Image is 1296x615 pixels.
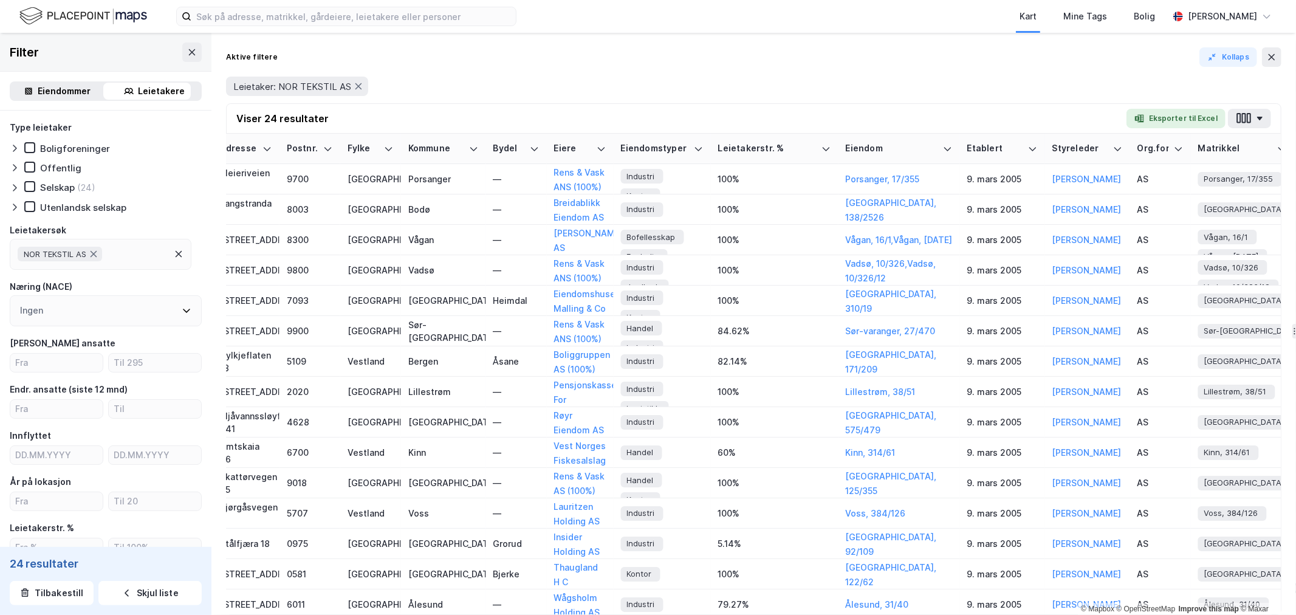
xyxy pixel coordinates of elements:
div: — [493,385,540,398]
div: Vestland [348,446,394,459]
span: Industri [627,170,655,183]
div: 9. mars 2005 [967,568,1038,580]
span: Kontor [627,493,652,506]
div: 4628 [287,416,333,428]
div: 9. mars 2005 [967,173,1038,185]
div: Viser 24 resultater [236,111,329,126]
input: Til 100% [109,538,201,557]
div: 9. mars 2005 [967,416,1038,428]
div: Kart [1020,9,1037,24]
div: Mine Tags [1063,9,1107,24]
div: Type leietaker [10,120,72,135]
span: Logistikk [627,402,660,415]
button: Tilbakestill [10,581,94,605]
div: 5.14% [718,537,831,550]
img: logo.f888ab2527a4732fd821a326f86c7f29.svg [19,5,147,27]
div: AS [1137,537,1184,550]
div: [PERSON_NAME] [1188,9,1257,24]
span: Vågan, 16/1 [1204,231,1249,244]
div: 84.62% [718,325,831,337]
span: Kontor [627,311,652,324]
div: 9900 [287,325,333,337]
div: 100% [718,294,831,307]
div: AS [1137,264,1184,277]
div: [GEOGRAPHIC_DATA] [348,598,394,611]
div: 9. mars 2005 [967,203,1038,216]
div: Leietakerstr. % [718,143,817,154]
div: 6011 [287,598,333,611]
div: 79.27% [718,598,831,611]
div: Skattørvegen 75 [220,470,272,496]
div: Eiere [554,143,592,154]
div: 100% [718,264,831,277]
div: 100% [718,416,831,428]
div: AS [1137,294,1184,307]
div: — [493,203,540,216]
span: Handel [627,446,654,459]
div: Leietakere [139,84,185,98]
span: Handel [627,474,654,487]
input: Fra [10,400,103,418]
div: 9800 [287,264,333,277]
div: Bydel [493,143,525,154]
div: AS [1137,233,1184,246]
div: Bolig [1134,9,1155,24]
input: Til 295 [109,354,201,372]
div: 9. mars 2005 [967,233,1038,246]
div: [GEOGRAPHIC_DATA] [348,173,394,185]
div: 9. mars 2005 [967,264,1038,277]
div: Selskap [40,182,75,193]
div: 100% [718,476,831,489]
input: Til 20 [109,492,201,510]
div: Endr. ansatte (siste 12 mnd) [10,382,128,397]
div: [STREET_ADDRESS] [220,325,272,337]
div: 2020 [287,385,333,398]
span: Bofellesskap [627,231,676,244]
div: 5707 [287,507,333,520]
div: Postnr. [287,143,318,154]
div: — [493,476,540,489]
a: Improve this map [1179,605,1239,613]
div: [STREET_ADDRESS] [220,294,272,307]
iframe: Chat Widget [1235,557,1296,615]
div: Meieriveien 7 [220,167,272,192]
div: 7093 [287,294,333,307]
div: 5109 [287,355,333,368]
span: Ålesund, 31/40 [1204,598,1261,611]
span: Vågan, [DATE] [1204,250,1259,263]
div: Org.form [1137,143,1169,154]
span: Industri [627,598,655,611]
div: 6700 [287,446,333,459]
span: Enebolig [627,250,659,263]
div: [GEOGRAPHIC_DATA] [408,416,479,428]
span: Industri [627,292,655,304]
div: [GEOGRAPHIC_DATA] [348,568,394,580]
div: Vestland [348,507,394,520]
span: NOR TEKSTIL AS [24,249,86,259]
div: Bjerke [493,568,540,580]
span: Industri [627,261,655,274]
button: Kollaps [1199,47,1257,67]
div: Voss [408,507,479,520]
div: 100% [718,385,831,398]
input: DD.MM.YYYY [109,446,201,464]
div: AS [1137,173,1184,185]
div: — [493,446,540,459]
input: Fra [10,492,103,510]
span: Leietaker: NOR TEKSTIL AS [233,81,351,92]
div: AS [1137,476,1184,489]
div: Sør-[GEOGRAPHIC_DATA] [408,318,479,344]
div: Hylkjeflaten 18 [220,349,272,374]
div: Adresse [220,143,258,154]
div: — [493,598,540,611]
div: AS [1137,598,1184,611]
div: Stålfjæra 18 [220,537,272,550]
span: Industri [627,416,655,428]
span: Industri [627,203,655,216]
div: 9. mars 2005 [967,507,1038,520]
div: 60% [718,446,831,459]
div: AS [1137,568,1184,580]
div: AS [1137,203,1184,216]
div: Lillestrøm [408,385,479,398]
span: Industri [627,342,655,354]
